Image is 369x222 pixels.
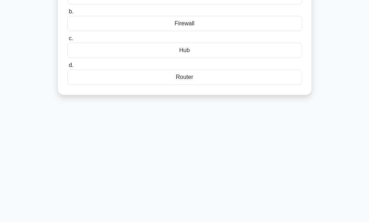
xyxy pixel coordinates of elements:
div: Hub [67,43,302,58]
div: Firewall [67,16,302,31]
span: c. [69,35,73,41]
span: b. [69,8,74,14]
div: Router [67,70,302,85]
span: d. [69,62,74,68]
